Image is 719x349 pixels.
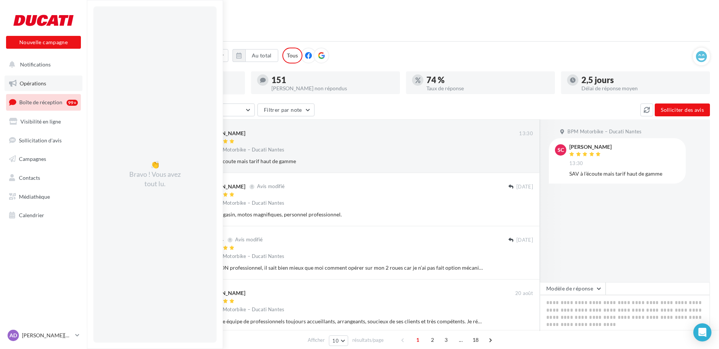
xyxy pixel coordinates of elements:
[352,337,384,344] span: résultats/page
[5,151,82,167] a: Campagnes
[203,158,484,165] div: SAV à l’écoute mais tarif haut de gamme
[5,133,82,148] a: Sollicitation d'avis
[5,114,82,130] a: Visibilité en ligne
[203,264,484,272] div: C’est MON professionnel, il sait bien mieux que moi comment opérer sur mon 2 roues car je n’ai pa...
[271,86,394,91] div: [PERSON_NAME] non répondus
[67,100,78,106] div: 99+
[96,12,710,23] div: Boîte de réception
[232,49,278,62] button: Au total
[308,337,325,344] span: Afficher
[440,334,452,346] span: 3
[5,170,82,186] a: Contacts
[540,282,606,295] button: Modèle de réponse
[19,156,46,162] span: Campagnes
[20,80,46,86] span: Opérations
[470,334,482,346] span: 18
[245,49,278,62] button: Au total
[655,103,710,116] button: Solliciter des avis
[558,146,564,154] span: SC
[426,334,439,346] span: 2
[19,193,50,200] span: Médiathèque
[210,200,284,207] span: BPM Motorbike – Ducati Nantes
[5,207,82,223] a: Calendrier
[210,147,284,153] span: BPM Motorbike – Ducati Nantes
[6,328,81,343] a: AD [PERSON_NAME][DEMOGRAPHIC_DATA]
[210,253,284,260] span: BPM Motorbike – Ducati Nantes
[203,183,245,190] div: [PERSON_NAME]
[693,323,711,341] div: Open Intercom Messenger
[20,118,61,125] span: Visibilité en ligne
[210,306,284,313] span: BPM Motorbike – Ducati Nantes
[19,137,62,143] span: Sollicitation d'avis
[569,170,680,178] div: SAV à l’écoute mais tarif haut de gamme
[9,332,17,339] span: AD
[516,237,533,244] span: [DATE]
[567,128,642,135] span: BPM Motorbike – Ducati Nantes
[455,334,467,346] span: ...
[19,174,40,181] span: Contacts
[581,86,704,91] div: Délai de réponse moyen
[203,130,245,137] div: [PERSON_NAME]
[5,76,82,91] a: Opérations
[569,160,583,167] span: 13:30
[5,94,82,110] a: Boîte de réception99+
[235,237,263,243] span: Avis modifié
[516,184,533,190] span: [DATE]
[515,290,533,297] span: 20 août
[257,103,315,116] button: Filtrer par note
[20,61,51,68] span: Notifications
[203,318,484,325] div: Une vraie équipe de professionnels toujours accueillants, arrangeants, soucieux de ses clients et...
[519,130,533,137] span: 13:30
[581,76,704,84] div: 2,5 jours
[203,211,484,218] div: Beau magasin, motos magnifiques, personnel professionnel.
[19,99,62,105] span: Boîte de réception
[257,184,285,190] span: Avis modifié
[332,338,339,344] span: 10
[412,334,424,346] span: 1
[6,36,81,49] button: Nouvelle campagne
[5,189,82,205] a: Médiathèque
[271,76,394,84] div: 151
[426,76,549,84] div: 74 %
[22,332,72,339] p: [PERSON_NAME][DEMOGRAPHIC_DATA]
[203,289,245,297] div: [PERSON_NAME]
[5,57,79,73] button: Notifications
[282,48,302,63] div: Tous
[426,86,549,91] div: Taux de réponse
[329,335,348,346] button: 10
[569,144,612,150] div: [PERSON_NAME]
[19,212,44,218] span: Calendrier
